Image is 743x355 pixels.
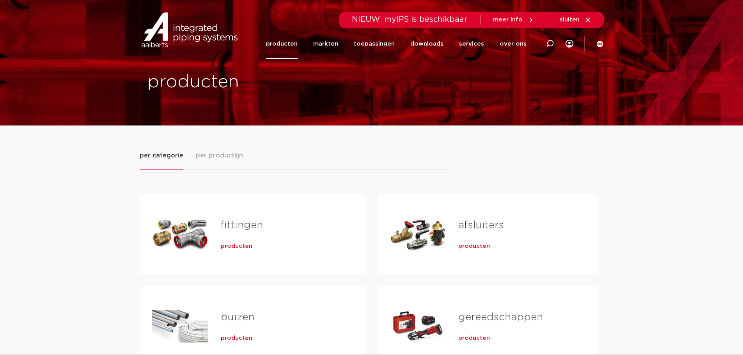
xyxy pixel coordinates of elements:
[493,17,523,23] span: meer info
[147,70,368,95] h1: producten
[266,29,298,59] a: producten
[354,29,395,59] a: toepassingen
[560,16,591,23] a: sluiten
[459,29,484,59] a: services
[566,35,573,52] div: my IPS
[560,17,580,23] span: sluiten
[221,220,263,230] a: fittingen
[493,16,534,23] a: meer info
[221,312,254,322] a: buizen
[221,242,252,250] a: producten
[458,334,490,342] a: producten
[221,334,252,342] a: producten
[500,29,527,59] a: over ons
[266,29,527,59] nav: Menu
[140,151,183,160] span: per categorie
[313,29,338,59] a: markten
[352,16,468,23] span: NIEUW: myIPS is beschikbaar
[458,242,490,250] a: producten
[458,220,504,230] a: afsluiters
[410,29,443,59] a: downloads
[196,151,243,160] span: per productlijn
[458,312,543,322] a: gereedschappen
